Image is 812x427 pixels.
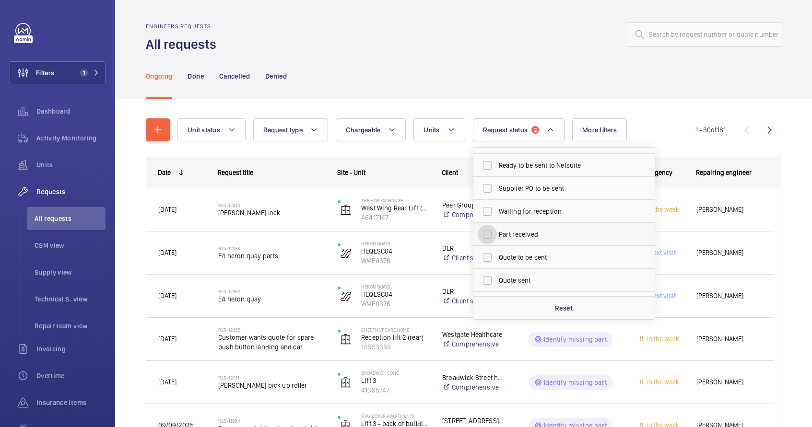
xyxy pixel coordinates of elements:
[158,206,177,213] span: [DATE]
[218,333,325,352] span: Customer wants quote for spare push button landing and car
[555,303,573,313] p: Reset
[696,169,752,176] span: Repairing engineer
[442,287,505,296] p: DLR
[263,126,303,134] span: Request type
[340,334,352,345] img: elevator.svg
[80,69,88,77] span: 1
[499,207,631,216] span: Waiting for reception
[582,126,617,134] span: More filters
[361,256,430,265] p: WME0376
[361,342,430,352] p: 14653359
[340,290,352,302] img: escalator.svg
[544,335,607,344] p: Identify missing part
[158,292,177,300] span: [DATE]
[483,126,528,134] span: Request status
[361,284,430,289] p: Heron Quays
[218,294,325,304] span: E4 heron quay
[442,210,505,219] a: Comprehensive
[146,71,172,81] p: Ongoing
[35,241,106,250] span: CSM view
[696,377,762,388] span: [PERSON_NAME]
[218,251,325,261] span: E4 heron quay parts
[499,161,631,170] span: Ready to be sent to Netsuite
[146,35,222,53] h1: All requests
[499,230,631,239] span: Part received
[361,203,430,213] p: West Wing Rear Lift (3FLR) GOODS LIFT
[361,370,430,376] p: Broadwick Soho
[218,202,325,208] h2: R25-12416
[218,208,325,218] span: [PERSON_NAME] lock
[627,23,781,46] input: Search by request number or quote number
[265,71,287,81] p: Denied
[337,169,365,176] span: Site - Unit
[218,169,253,176] span: Request title
[696,290,762,301] span: [PERSON_NAME]
[158,335,177,343] span: [DATE]
[361,246,430,256] p: HEQESC04
[696,334,762,345] span: [PERSON_NAME]
[645,378,679,386] span: In the week
[253,118,328,141] button: Request type
[647,292,676,300] span: Next visit
[361,197,430,203] p: The Hop Exchange
[647,249,676,256] span: Next visit
[36,133,106,143] span: Activity Monitoring
[499,253,631,262] span: Quote to be sent
[146,23,222,30] h2: Engineers requests
[442,296,505,306] a: Client specific
[361,376,430,385] p: Lift 3
[361,385,430,395] p: 41395747
[531,126,539,134] span: 2
[218,381,325,390] span: [PERSON_NAME] pick up roller
[36,344,106,354] span: Invoicing
[177,118,246,141] button: Unit status
[36,398,106,407] span: Insurance items
[188,126,220,134] span: Unit status
[340,377,352,388] img: elevator.svg
[10,61,106,84] button: Filters1
[361,213,430,222] p: 46417147
[340,204,352,216] img: elevator.svg
[340,247,352,259] img: escalator.svg
[442,169,458,176] span: Client
[346,126,381,134] span: Chargeable
[361,413,430,419] p: Stay Cover apartments
[188,71,203,81] p: Done
[711,126,717,134] span: of
[442,416,505,426] p: [STREET_ADDRESS][PERSON_NAME]
[645,206,679,213] span: In the week
[36,106,106,116] span: Dashboard
[218,289,325,294] h2: R25-12383
[499,184,631,193] span: Supplier PO to be sent
[158,169,171,176] div: Date
[336,118,406,141] button: Chargeable
[499,276,631,285] span: Quote sent
[218,327,325,333] h2: R25-12355
[442,243,505,253] p: DLR
[36,371,106,381] span: Overtime
[35,267,106,277] span: Supply view
[35,214,106,223] span: All requests
[424,126,439,134] span: Units
[442,330,505,339] p: Westgate Healthcare
[36,160,106,170] span: Units
[218,375,325,381] h2: R25-12011
[218,418,325,424] h2: R25-11984
[36,68,54,78] span: Filters
[35,294,106,304] span: Technical S. view
[218,245,325,251] h2: R25-12384
[442,200,505,210] p: Peer Group PLC
[473,118,565,141] button: Request status2
[158,378,177,386] span: [DATE]
[35,321,106,331] span: Repair team view
[36,187,106,196] span: Requests
[696,247,762,258] span: [PERSON_NAME]
[219,71,250,81] p: Cancelled
[361,333,430,342] p: Reception lift 2 (rear)
[361,289,430,299] p: HEQESC04
[361,241,430,246] p: Heron Quays
[572,118,627,141] button: More filters
[442,253,505,263] a: Client specific
[442,373,505,382] p: Broadwick Street holdings limited
[695,127,726,133] span: 1 - 30 181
